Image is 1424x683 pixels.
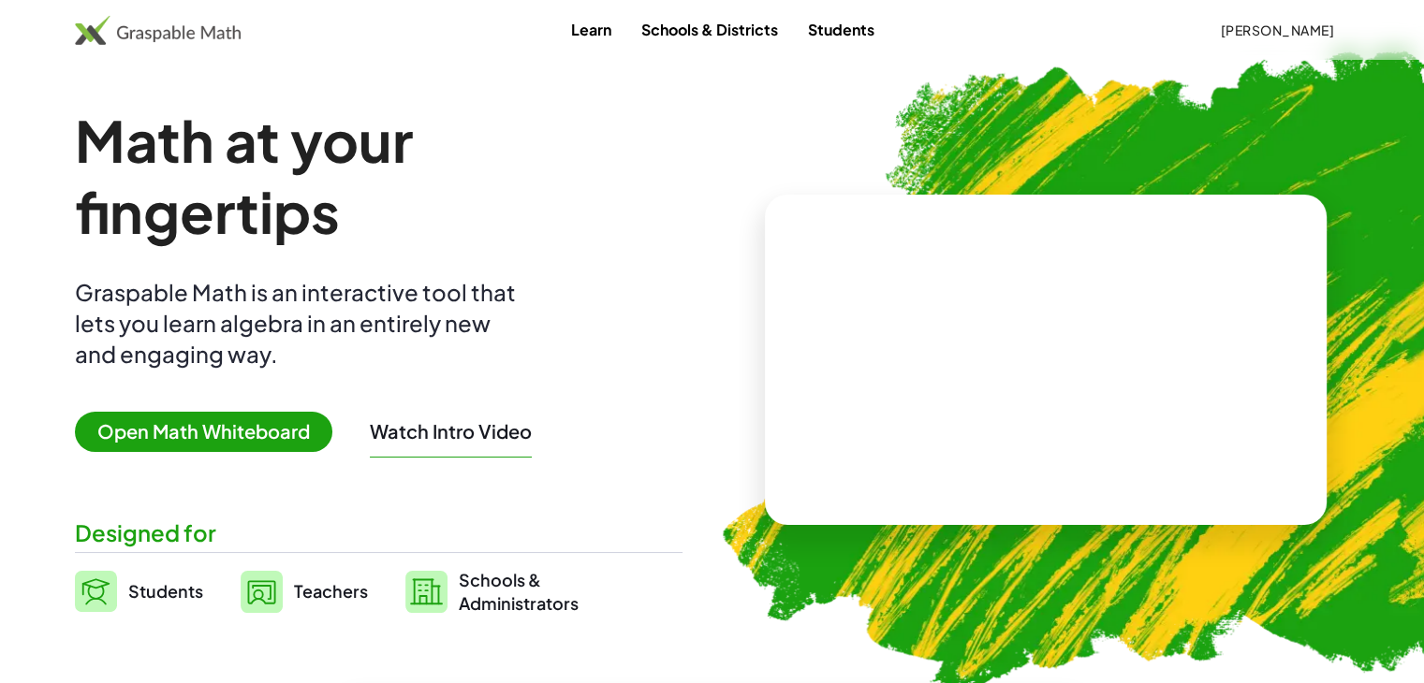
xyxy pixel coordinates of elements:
span: Schools & Administrators [459,568,579,615]
a: Schools &Administrators [405,568,579,615]
a: Students [75,568,203,615]
a: Students [793,12,889,47]
a: Schools & Districts [626,12,793,47]
div: Graspable Math is an interactive tool that lets you learn algebra in an entirely new and engaging... [75,277,524,370]
button: [PERSON_NAME] [1205,13,1349,47]
video: What is this? This is dynamic math notation. Dynamic math notation plays a central role in how Gr... [905,290,1186,430]
span: [PERSON_NAME] [1220,22,1334,38]
a: Teachers [241,568,368,615]
img: svg%3e [405,571,448,613]
img: svg%3e [241,571,283,613]
span: Open Math Whiteboard [75,412,332,452]
a: Open Math Whiteboard [75,423,347,443]
img: svg%3e [75,571,117,612]
span: Students [128,580,203,602]
button: Watch Intro Video [370,419,532,443]
a: Learn [556,12,626,47]
span: Teachers [294,580,368,602]
div: Designed for [75,517,683,548]
h1: Math at your fingertips [75,105,670,247]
